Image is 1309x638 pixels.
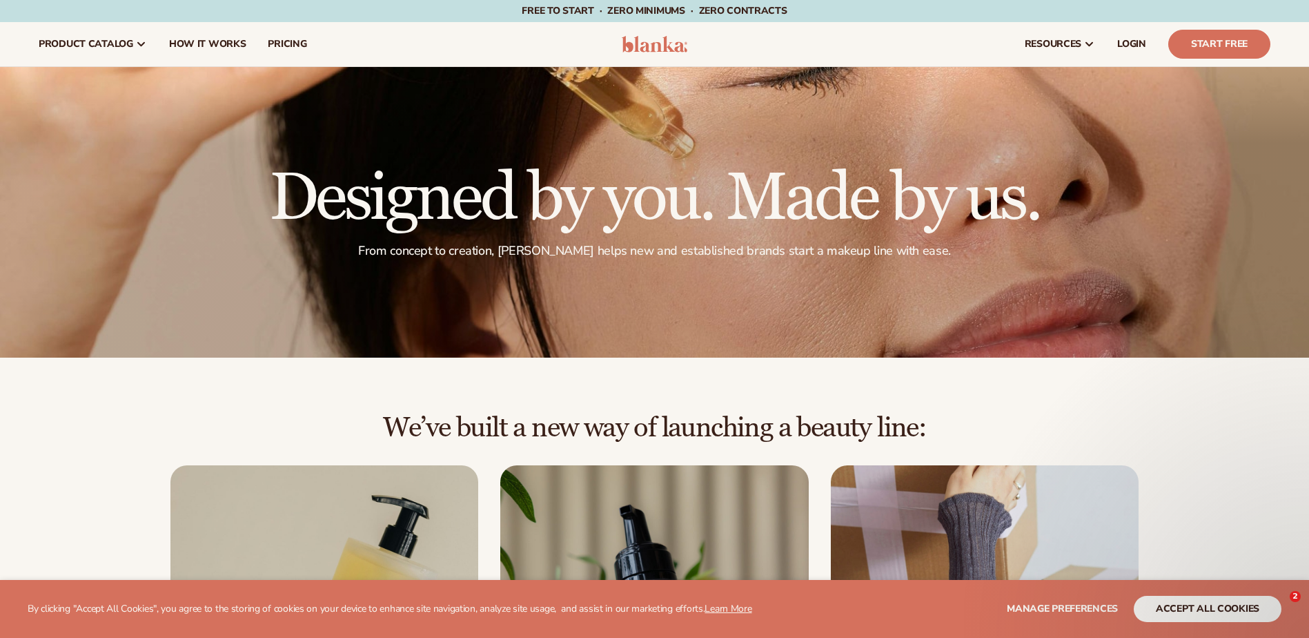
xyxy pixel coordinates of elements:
span: Manage preferences [1007,602,1118,615]
h2: We’ve built a new way of launching a beauty line: [39,413,1270,443]
span: How It Works [169,39,246,50]
a: How It Works [158,22,257,66]
span: 2 [1290,591,1301,602]
button: accept all cookies [1134,596,1281,622]
span: LOGIN [1117,39,1146,50]
h1: Designed by you. Made by us. [269,166,1040,232]
iframe: Intercom live chat [1261,591,1295,624]
span: Free to start · ZERO minimums · ZERO contracts [522,4,787,17]
p: From concept to creation, [PERSON_NAME] helps new and established brands start a makeup line with... [269,243,1040,259]
span: pricing [268,39,306,50]
a: pricing [257,22,317,66]
a: Learn More [705,602,751,615]
p: By clicking "Accept All Cookies", you agree to the storing of cookies on your device to enhance s... [28,603,752,615]
a: Start Free [1168,30,1270,59]
a: resources [1014,22,1106,66]
button: Manage preferences [1007,596,1118,622]
img: logo [622,36,687,52]
a: LOGIN [1106,22,1157,66]
span: resources [1025,39,1081,50]
span: product catalog [39,39,133,50]
a: product catalog [28,22,158,66]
